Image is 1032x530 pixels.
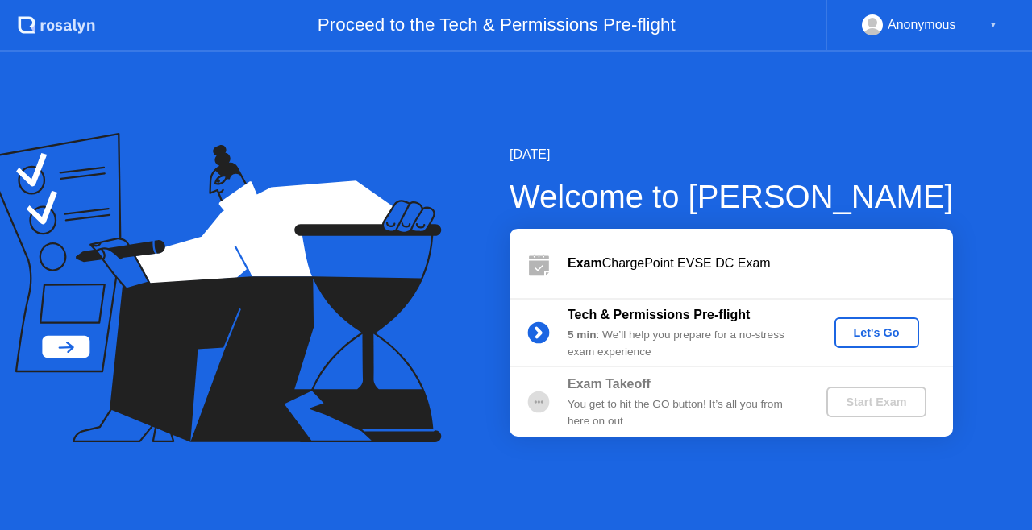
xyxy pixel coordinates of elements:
div: Start Exam [833,395,919,408]
div: Let's Go [841,326,913,339]
button: Let's Go [834,317,919,348]
button: Start Exam [826,387,926,417]
div: Anonymous [888,14,956,35]
div: ▼ [989,14,997,35]
b: Exam [568,256,602,270]
b: 5 min [568,329,597,341]
div: [DATE] [510,145,954,164]
div: You get to hit the GO button! It’s all you from here on out [568,396,800,429]
b: Exam Takeoff [568,377,651,391]
div: : We’ll help you prepare for a no-stress exam experience [568,327,800,360]
b: Tech & Permissions Pre-flight [568,308,750,321]
div: ChargePoint EVSE DC Exam [568,254,953,273]
div: Welcome to [PERSON_NAME] [510,172,954,221]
